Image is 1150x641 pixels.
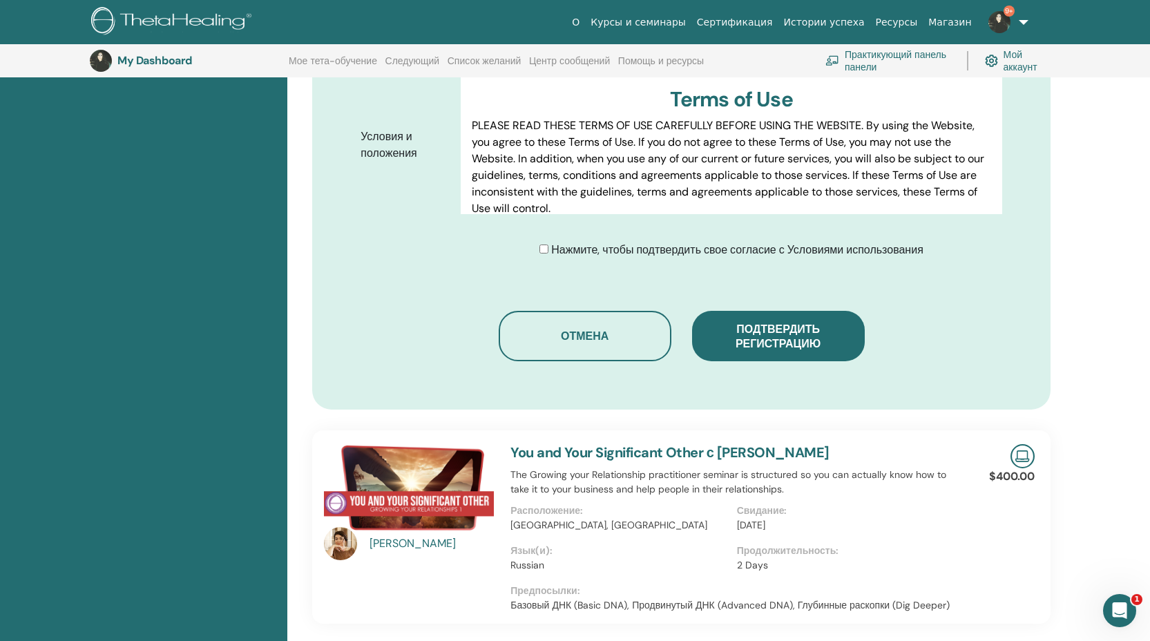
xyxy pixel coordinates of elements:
p: Предпосылки: [510,584,963,598]
span: 1 [1131,594,1142,605]
a: Ресурсы [870,10,923,35]
p: Свидание: [737,504,955,518]
span: Подтвердить регистрацию [736,322,821,351]
p: [GEOGRAPHIC_DATA], [GEOGRAPHIC_DATA] [510,518,728,533]
p: Russian [510,558,728,573]
h3: Terms of Use [472,87,991,112]
p: [DATE] [737,518,955,533]
a: Мой аккаунт [985,46,1046,76]
p: PLEASE READ THESE TERMS OF USE CAREFULLY BEFORE USING THE WEBSITE. By using the Website, you agre... [472,117,991,217]
a: Мое тета-обучение [289,55,377,77]
a: Курсы и семинары [585,10,691,35]
a: Сертификация [691,10,778,35]
a: Помощь и ресурсы [618,55,704,77]
button: Отмена [499,311,671,361]
span: Нажмите, чтобы подтвердить свое согласие с Условиями использования [551,242,923,257]
span: Отмена [561,329,608,343]
a: Следующий [385,55,440,77]
a: [PERSON_NAME] [370,535,497,552]
a: Список желаний [448,55,521,77]
a: You and Your Significant Other с [PERSON_NAME] [510,443,830,461]
p: Расположение: [510,504,728,518]
a: Магазин [923,10,977,35]
p: Продолжительность: [737,544,955,558]
p: Базовый ДНК (Basic DNA), Продвинутый ДНК (Advanced DNA), Глубинные раскопки (Dig Deeper) [510,598,963,613]
p: 2 Days [737,558,955,573]
img: You and Your Significant Other [324,444,494,531]
a: Центр сообщений [529,55,610,77]
a: Истории успеха [778,10,870,35]
img: default.jpg [324,527,357,560]
img: default.jpg [90,50,112,72]
a: Практикующий панель панели [825,46,950,76]
label: Условия и положения [350,124,461,166]
iframe: Intercom live chat [1103,594,1136,627]
img: Live Online Seminar [1010,444,1035,468]
button: Подтвердить регистрацию [692,311,865,361]
img: chalkboard-teacher.svg [825,55,839,66]
img: cog.svg [985,52,998,70]
img: logo.png [91,7,256,38]
a: О [566,10,585,35]
p: $400.00 [989,468,1035,485]
img: default.jpg [988,11,1010,33]
p: Язык(и): [510,544,728,558]
span: 9+ [1004,6,1015,17]
p: The Growing your Relationship practitioner seminar is structured so you can actually know how to ... [510,468,963,497]
h3: My Dashboard [117,54,256,67]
